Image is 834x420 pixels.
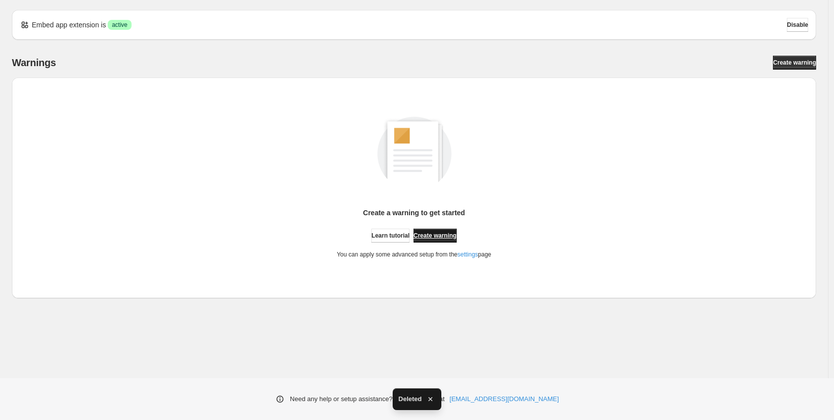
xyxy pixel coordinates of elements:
[371,229,410,243] a: Learn tutorial
[371,232,410,240] span: Learn tutorial
[787,21,808,29] span: Disable
[399,394,422,404] span: Deleted
[414,229,457,243] a: Create warning
[773,56,816,70] a: Create warning
[773,59,816,67] span: Create warning
[337,251,491,258] p: You can apply some advanced setup from the page
[32,20,106,30] p: Embed app extension is
[112,21,127,29] span: active
[450,394,559,404] a: [EMAIL_ADDRESS][DOMAIN_NAME]
[363,208,465,218] p: Create a warning to get started
[787,18,808,32] button: Disable
[414,232,457,240] span: Create warning
[457,251,478,258] a: settings
[12,57,56,69] h2: Warnings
